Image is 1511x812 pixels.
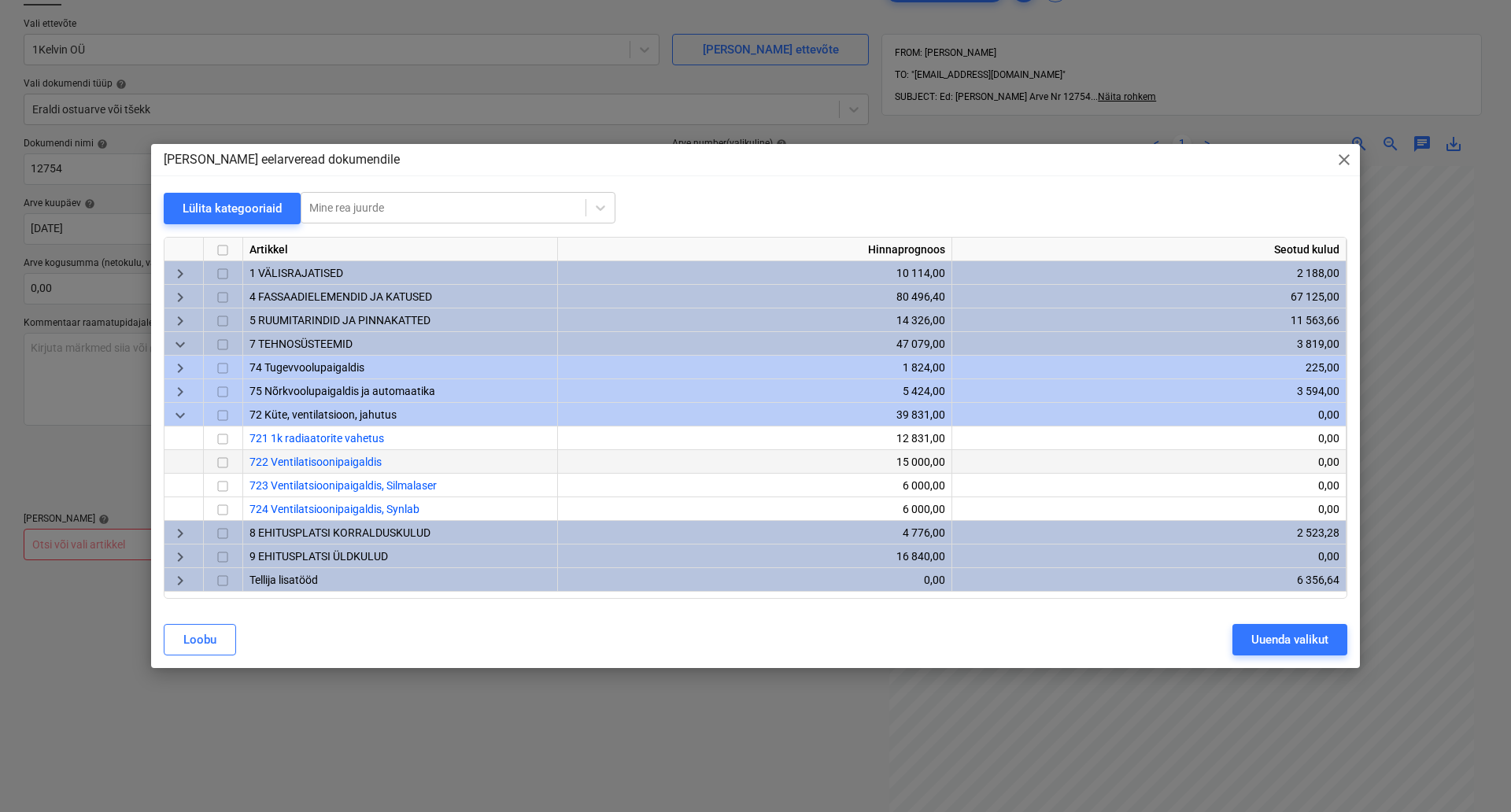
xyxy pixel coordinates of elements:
[564,261,945,285] div: 10 114,00
[171,548,190,567] span: keyboard_arrow_right
[1232,624,1347,655] button: Uuenda valikut
[959,426,1339,450] div: 0,00
[171,264,190,283] span: keyboard_arrow_right
[959,403,1339,426] div: 0,00
[249,456,382,468] a: 722 Ventilatisoonipaigaldis
[959,332,1339,356] div: 3 819,00
[564,521,945,544] div: 4 776,00
[249,526,430,539] span: 8 EHITUSPLATSI KORRALDUSKULUD
[249,314,430,327] span: 5 RUUMITARINDID JA PINNAKATTED
[249,574,318,586] span: Tellija lisatööd
[959,544,1339,568] div: 0,00
[564,544,945,568] div: 16 840,00
[171,571,190,590] span: keyboard_arrow_right
[249,385,435,397] span: 75 Nõrkvoolupaigaldis ja automaatika
[171,359,190,378] span: keyboard_arrow_right
[959,261,1339,285] div: 2 188,00
[564,308,945,332] div: 14 326,00
[183,198,282,219] div: Lülita kategooriaid
[564,285,945,308] div: 80 496,40
[1432,736,1511,812] div: Vestlusvidin
[558,238,952,261] div: Hinnaprognoos
[952,238,1347,261] div: Seotud kulud
[249,503,419,515] a: 724 Ventilatsioonipaigaldis, Synlab
[564,497,945,521] div: 6 000,00
[959,308,1339,332] div: 11 563,66
[243,238,558,261] div: Artikkel
[249,550,388,563] span: 9 EHITUSPLATSI ÜLDKULUD
[564,332,945,356] div: 47 079,00
[564,450,945,474] div: 15 000,00
[564,379,945,403] div: 5 424,00
[1335,150,1354,169] span: close
[249,267,343,279] span: 1 VÄLISRAJATISED
[249,479,437,492] a: 723 Ventilatsioonipaigaldis, Silmalaser
[171,312,190,330] span: keyboard_arrow_right
[171,406,190,425] span: keyboard_arrow_down
[171,335,190,354] span: keyboard_arrow_down
[164,193,301,224] button: Lülita kategooriaid
[249,290,432,303] span: 4 FASSAADIELEMENDID JA KATUSED
[164,624,236,655] button: Loobu
[564,403,945,426] div: 39 831,00
[183,629,216,650] div: Loobu
[1251,629,1328,650] div: Uuenda valikut
[249,432,384,445] a: 721 1k radiaatorite vahetus
[249,338,353,350] span: 7 TEHNOSÜSTEEMID
[564,474,945,497] div: 6 000,00
[249,408,397,421] span: 72 Küte, ventilatsioon, jahutus
[959,568,1339,592] div: 6 356,64
[171,382,190,401] span: keyboard_arrow_right
[564,356,945,379] div: 1 824,00
[171,524,190,543] span: keyboard_arrow_right
[959,379,1339,403] div: 3 594,00
[171,288,190,307] span: keyboard_arrow_right
[164,150,400,169] p: [PERSON_NAME] eelarveread dokumendile
[959,521,1339,544] div: 2 523,28
[959,474,1339,497] div: 0,00
[959,450,1339,474] div: 0,00
[959,285,1339,308] div: 67 125,00
[959,497,1339,521] div: 0,00
[959,356,1339,379] div: 225,00
[564,568,945,592] div: 0,00
[564,426,945,450] div: 12 831,00
[249,361,364,374] span: 74 Tugevvoolupaigaldis
[1432,736,1511,812] iframe: Chat Widget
